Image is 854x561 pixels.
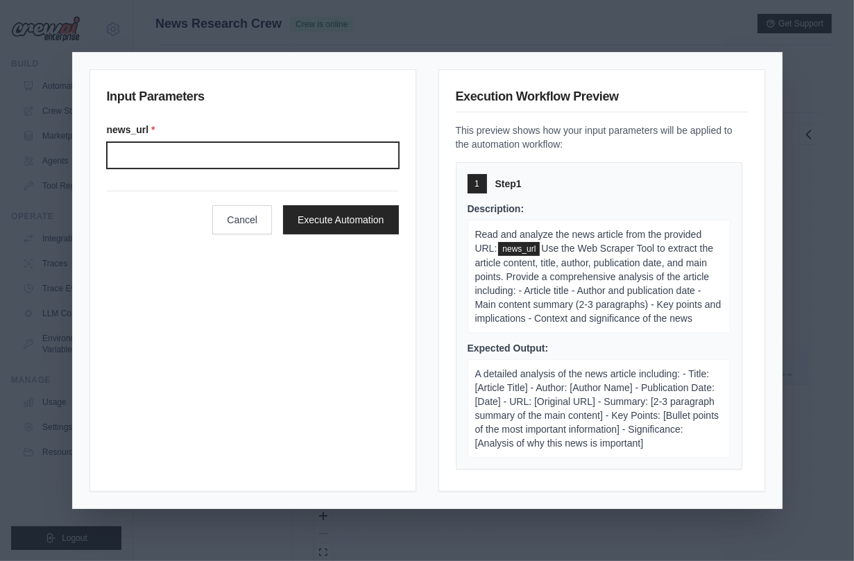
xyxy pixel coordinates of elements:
label: news_url [107,123,399,137]
span: Description: [468,203,524,214]
span: 1 [475,178,479,189]
span: Step 1 [495,177,522,191]
span: news_url [498,242,540,256]
p: This preview shows how your input parameters will be applied to the automation workflow: [456,123,748,151]
iframe: Chat Widget [785,494,854,561]
span: Expected Output: [468,343,549,354]
span: A detailed analysis of the news article including: - Title: [Article Title] - Author: [Author Nam... [475,368,719,449]
button: Execute Automation [283,205,399,234]
span: Read and analyze the news article from the provided URL: [475,229,702,254]
span: Use the Web Scraper Tool to extract the article content, title, author, publication date, and mai... [475,243,721,324]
